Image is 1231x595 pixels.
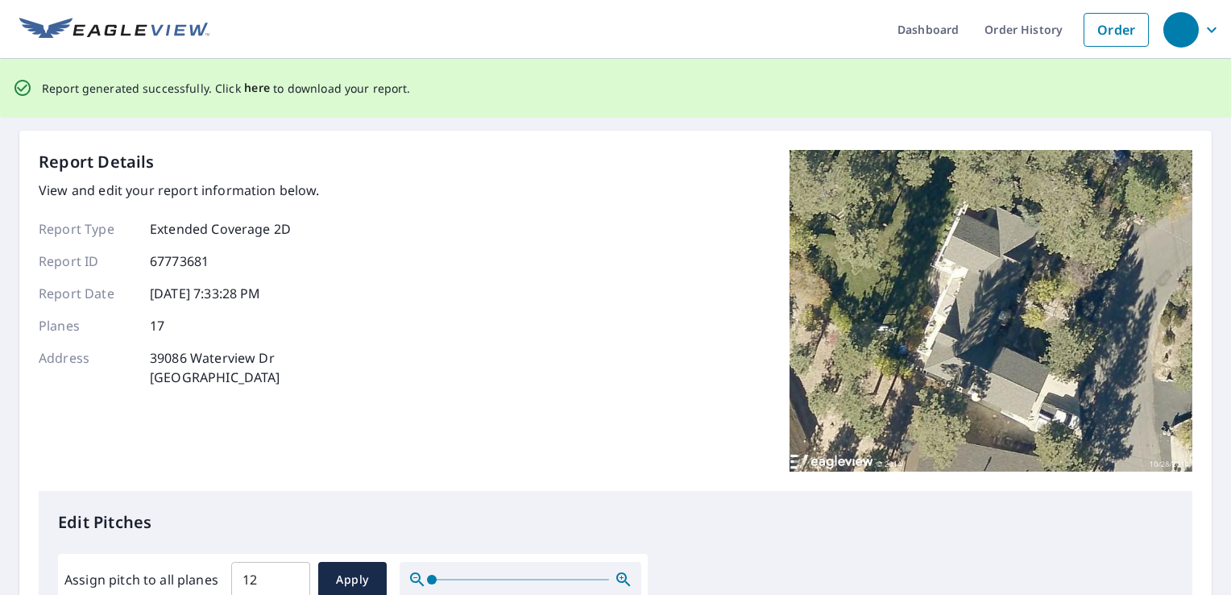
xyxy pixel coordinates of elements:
button: here [244,78,271,98]
p: View and edit your report information below. [39,181,320,200]
p: 17 [150,316,164,335]
p: 67773681 [150,252,209,271]
p: Address [39,348,135,387]
p: Edit Pitches [58,510,1173,535]
img: EV Logo [19,18,209,42]
p: Report Type [39,219,135,239]
p: Planes [39,316,135,335]
p: Extended Coverage 2D [150,219,291,239]
img: Top image [790,150,1192,472]
span: Apply [331,570,374,590]
p: Report Details [39,150,155,174]
p: 39086 Waterview Dr [GEOGRAPHIC_DATA] [150,348,280,387]
p: [DATE] 7:33:28 PM [150,284,261,303]
a: Order [1084,13,1149,47]
p: Report Date [39,284,135,303]
p: Report generated successfully. Click to download your report. [42,78,411,98]
label: Assign pitch to all planes [64,570,218,589]
p: Report ID [39,252,135,271]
